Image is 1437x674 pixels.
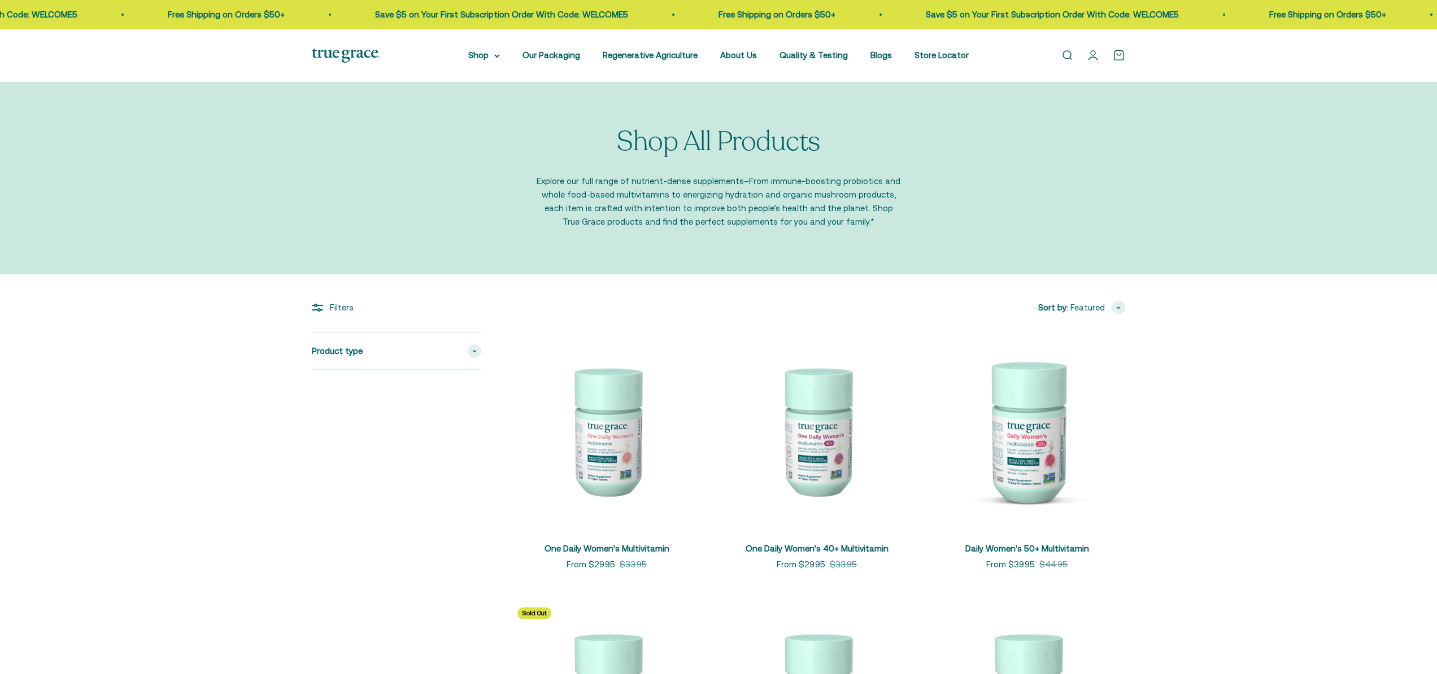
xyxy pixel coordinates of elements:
a: About Us [720,50,757,60]
button: Featured [1070,301,1125,314]
div: Filters [312,301,481,314]
img: We select ingredients that play a concrete role in true health, and we include them at effective ... [508,332,705,529]
a: One Daily Women's 40+ Multivitamin [746,544,889,553]
a: Store Locator [915,50,969,60]
sale-price: From $39.95 [986,558,1035,571]
a: Free Shipping on Orders $50+ [547,10,664,19]
span: Product type [312,344,363,358]
p: Save $5 on Your First Subscription Order With Code: WELCOME5 [755,8,1008,21]
a: One Daily Women's Multivitamin [545,544,669,553]
a: Our Packaging [522,50,580,60]
a: Blogs [870,50,892,60]
p: Shop All Products [617,127,820,157]
a: Free Shipping on Orders $50+ [1098,10,1215,19]
a: Quality & Testing [780,50,848,60]
compare-at-price: $44.95 [1039,558,1068,571]
span: Featured [1070,301,1105,314]
span: Sort by: [1038,301,1068,314]
a: Daily Women's 50+ Multivitamin [965,544,1089,553]
sale-price: From $29.95 [567,558,615,571]
p: Save $5 on Your First Subscription Order With Code: WELCOME5 [204,8,457,21]
img: Daily Multivitamin for Immune Support, Energy, Daily Balance, and Healthy Bone Support* Vitamin A... [718,332,915,529]
compare-at-price: $33.95 [830,558,857,571]
sale-price: From $29.95 [777,558,825,571]
a: Regenerative Agriculture [603,50,698,60]
compare-at-price: $33.95 [620,558,647,571]
summary: Product type [312,333,481,369]
p: Explore our full range of nutrient-dense supplements–From immune-boosting probiotics and whole fo... [535,174,902,229]
summary: Shop [468,49,500,62]
img: Daily Women's 50+ Multivitamin [929,332,1125,529]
